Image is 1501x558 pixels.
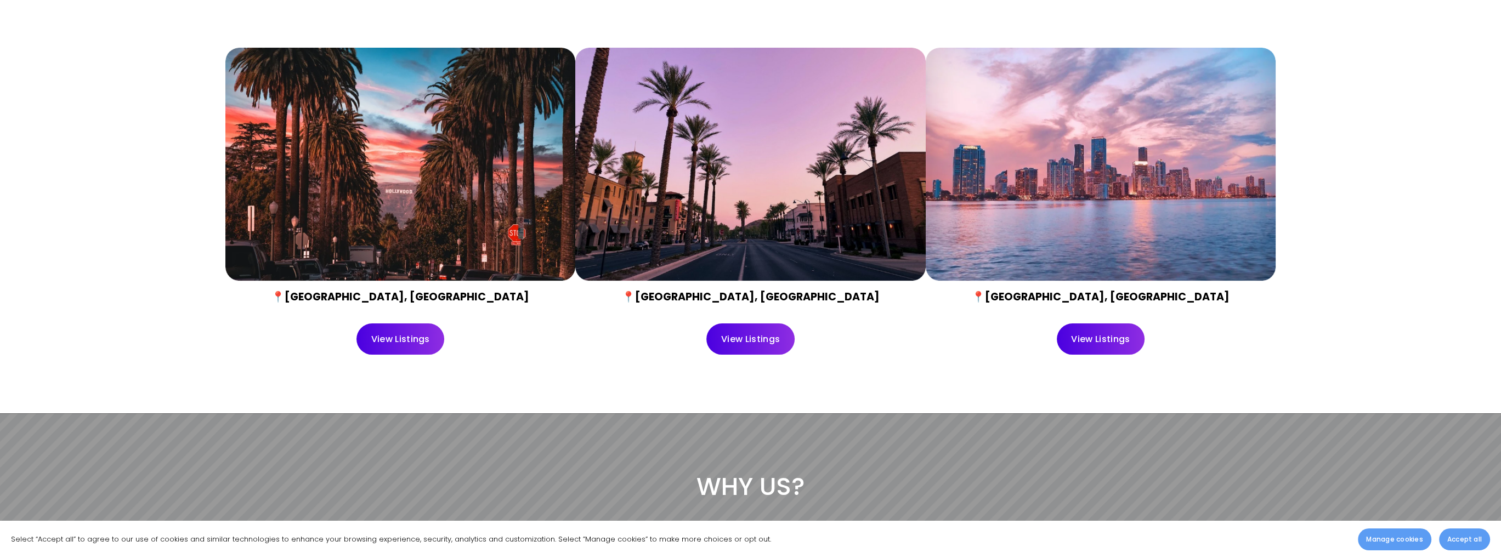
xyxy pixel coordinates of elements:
a: View Listings [1057,323,1145,355]
p: Select “Accept all” to agree to our use of cookies and similar technologies to enhance your brows... [11,533,771,545]
button: Manage cookies [1358,528,1431,550]
span: Manage cookies [1366,534,1423,544]
strong: 📍[GEOGRAPHIC_DATA], [GEOGRAPHIC_DATA] [972,289,1230,304]
h2: WHY US? [208,471,1294,503]
strong: 📍[GEOGRAPHIC_DATA], [GEOGRAPHIC_DATA] [621,289,879,304]
button: Accept all [1439,528,1490,550]
strong: 📍[GEOGRAPHIC_DATA], [GEOGRAPHIC_DATA] [271,289,529,304]
a: View Listings [706,323,795,355]
span: Accept all [1447,534,1482,544]
a: View Listings [356,323,445,355]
